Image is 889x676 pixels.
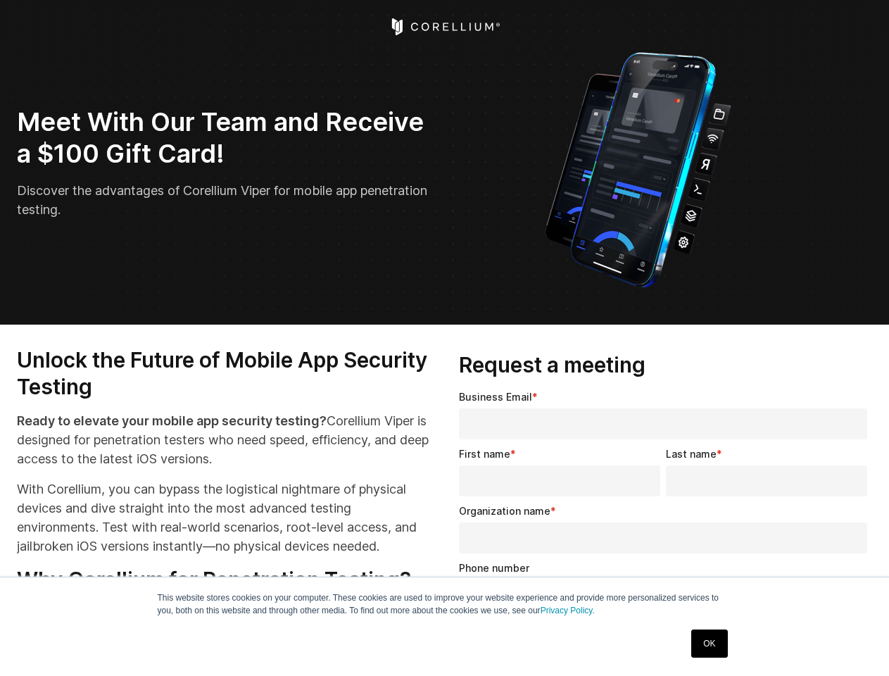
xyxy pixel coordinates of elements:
[459,352,873,379] h3: Request a meeting
[459,505,550,517] span: Organization name
[17,567,431,594] h3: Why Corellium for Penetration Testing?
[691,630,727,658] a: OK
[541,606,595,615] a: Privacy Policy.
[17,480,431,556] p: With Corellium, you can bypass the logistical nightmare of physical devices and dive straight int...
[459,562,529,574] span: Phone number
[17,413,327,428] strong: Ready to elevate your mobile app security testing?
[459,448,510,460] span: First name
[532,45,744,291] img: Corellium_VIPER_Hero_1_1x
[17,183,427,217] span: Discover the advantages of Corellium Viper for mobile app penetration testing.
[666,448,717,460] span: Last name
[17,106,435,170] h2: Meet With Our Team and Receive a $100 Gift Card!
[158,591,732,617] p: This website stores cookies on your computer. These cookies are used to improve your website expe...
[17,411,431,468] p: Corellium Viper is designed for penetration testers who need speed, efficiency, and deep access t...
[459,391,532,403] span: Business Email
[389,18,500,35] a: Corellium Home
[17,347,431,400] h3: Unlock the Future of Mobile App Security Testing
